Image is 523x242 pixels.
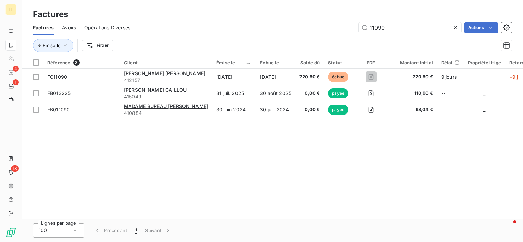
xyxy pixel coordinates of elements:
[47,107,70,112] span: FB011090
[124,70,205,76] span: [PERSON_NAME] [PERSON_NAME]
[124,103,208,109] span: MADAME BUREAU [PERSON_NAME]
[124,93,208,100] span: 415049
[392,106,433,113] span: 68,04 €
[328,88,348,98] span: payée
[43,43,61,48] span: Émise le
[299,60,320,65] div: Solde dû
[483,107,485,112] span: _
[33,24,54,31] span: Factures
[299,106,320,113] span: 0,00 €
[5,227,16,238] img: Logo LeanPay
[11,165,19,172] span: 18
[256,85,295,102] td: 30 août 2025
[39,227,47,234] span: 100
[500,219,516,235] iframe: Intercom live chat
[135,227,137,234] span: 1
[483,74,485,80] span: _
[73,59,79,66] span: 3
[124,60,208,65] div: Client
[212,102,256,118] td: 30 juin 2024
[468,60,501,65] div: Propriété litige
[392,73,433,80] span: 720,50 €
[256,102,295,118] td: 30 juil. 2024
[299,90,320,97] span: 0,00 €
[358,60,383,65] div: PDF
[33,8,68,21] h3: Factures
[84,24,130,31] span: Opérations Diverses
[124,87,187,93] span: [PERSON_NAME] CAILLOU
[47,60,71,65] span: Référence
[464,22,498,33] button: Actions
[90,223,131,238] button: Précédent
[299,73,320,80] span: 720,50 €
[124,77,208,84] span: 412157
[441,60,460,65] div: Délai
[483,90,485,96] span: _
[131,223,141,238] button: 1
[437,85,464,102] td: --
[212,69,256,85] td: [DATE]
[13,79,19,85] span: 1
[359,22,461,33] input: Rechercher
[509,74,518,80] span: +9 j
[256,69,295,85] td: [DATE]
[33,39,73,52] button: Émise le
[13,66,19,72] span: 4
[437,69,464,85] td: 9 jours
[260,60,291,65] div: Échue le
[437,102,464,118] td: --
[82,40,113,51] button: Filtrer
[124,110,208,117] span: 410884
[328,60,350,65] div: Statut
[392,90,433,97] span: 110,90 €
[212,85,256,102] td: 31 juil. 2025
[392,60,433,65] div: Montant initial
[328,105,348,115] span: payée
[47,90,71,96] span: FB013225
[141,223,176,238] button: Suivant
[216,60,252,65] div: Émise le
[47,74,67,80] span: FC11090
[62,24,76,31] span: Avoirs
[5,4,16,15] div: LI
[328,72,348,82] span: échue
